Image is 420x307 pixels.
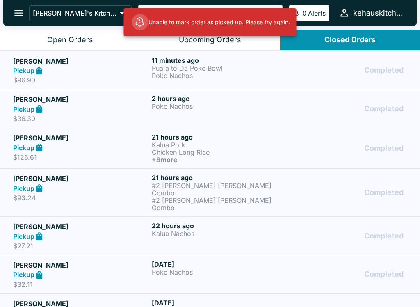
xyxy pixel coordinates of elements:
div: Open Orders [47,35,93,45]
div: Unable to mark order as picked up. Please try again. [132,11,290,34]
p: $96.90 [13,76,148,84]
strong: Pickup [13,184,34,192]
p: Poke Nachos [152,103,287,110]
h6: + 8 more [152,156,287,163]
p: $32.11 [13,280,148,289]
p: #2 [PERSON_NAME] [PERSON_NAME] Combo [152,182,287,197]
p: $126.61 [13,153,148,161]
h5: [PERSON_NAME] [13,94,148,104]
strong: Pickup [13,105,34,113]
button: kehauskitchen [336,4,407,22]
p: Alerts [308,9,326,17]
div: Upcoming Orders [179,35,241,45]
h6: [DATE] [152,260,287,268]
p: $27.21 [13,242,148,250]
strong: Pickup [13,232,34,241]
div: Closed Orders [324,35,376,45]
button: [PERSON_NAME]'s Kitchen [29,5,132,21]
h6: [DATE] [152,299,287,307]
button: open drawer [8,2,29,23]
h6: 21 hours ago [152,133,287,141]
p: Poke Nachos [152,268,287,276]
h5: [PERSON_NAME] [13,133,148,143]
p: Chicken Long Rice [152,149,287,156]
div: kehauskitchen [353,8,404,18]
h6: 11 minutes ago [152,56,287,64]
p: $36.30 [13,115,148,123]
strong: Pickup [13,66,34,75]
h6: 22 hours ago [152,222,287,230]
h5: [PERSON_NAME] [13,56,148,66]
p: Kalua Pork [152,141,287,149]
h5: [PERSON_NAME] [13,222,148,231]
h5: [PERSON_NAME] [13,260,148,270]
h5: [PERSON_NAME] [13,174,148,183]
h6: 2 hours ago [152,94,287,103]
p: #2 [PERSON_NAME] [PERSON_NAME] Combo [152,197,287,211]
p: 0 [302,9,306,17]
strong: Pickup [13,144,34,152]
p: Poke Nachos [152,72,287,79]
strong: Pickup [13,270,34,279]
h6: 21 hours ago [152,174,287,182]
p: $93.24 [13,194,148,202]
p: Pua'a to Da Poke Bowl [152,64,287,72]
p: [PERSON_NAME]'s Kitchen [33,9,116,17]
p: Kalua Nachos [152,230,287,237]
